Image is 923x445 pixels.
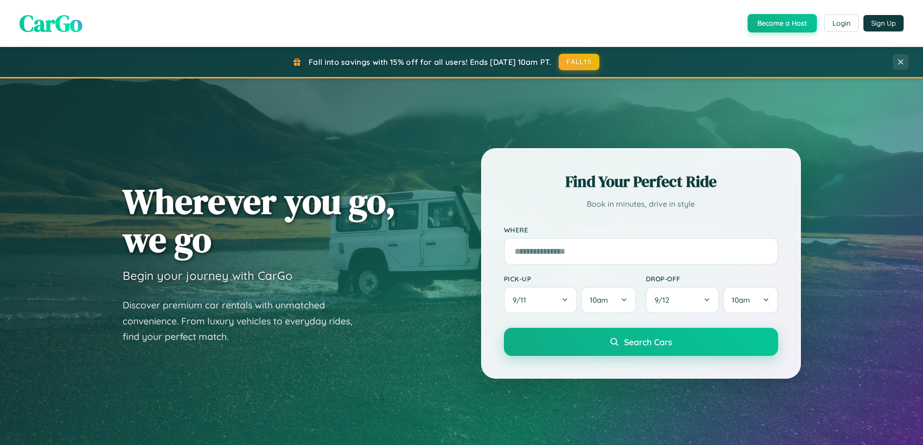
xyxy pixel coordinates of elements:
[655,295,674,305] span: 9 / 12
[748,14,817,32] button: Become a Host
[504,197,778,211] p: Book in minutes, drive in style
[732,295,750,305] span: 10am
[504,328,778,356] button: Search Cars
[123,297,365,345] p: Discover premium car rentals with unmatched convenience. From luxury vehicles to everyday rides, ...
[504,226,778,234] label: Where
[123,182,396,259] h1: Wherever you go, we go
[504,275,636,283] label: Pick-up
[19,7,82,39] span: CarGo
[723,287,778,313] button: 10am
[646,275,778,283] label: Drop-off
[559,54,599,70] button: FALL15
[581,287,636,313] button: 10am
[123,268,293,283] h3: Begin your journey with CarGo
[824,15,859,32] button: Login
[863,15,904,31] button: Sign Up
[646,287,720,313] button: 9/12
[504,287,578,313] button: 9/11
[624,337,672,347] span: Search Cars
[590,295,608,305] span: 10am
[309,57,551,67] span: Fall into savings with 15% off for all users! Ends [DATE] 10am PT.
[504,171,778,192] h2: Find Your Perfect Ride
[513,295,531,305] span: 9 / 11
